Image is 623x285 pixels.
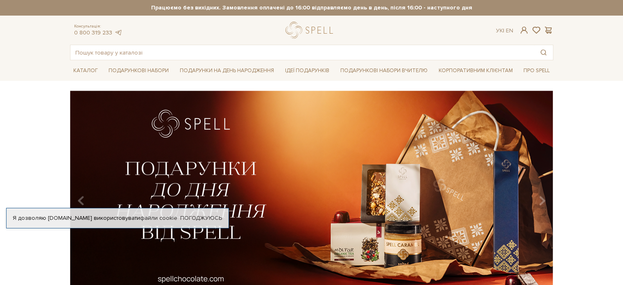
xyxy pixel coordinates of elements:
a: 0 800 319 233 [74,29,112,36]
a: файли cookie [140,214,177,221]
input: Пошук товару у каталозі [70,45,534,60]
button: Пошук товару у каталозі [534,45,553,60]
a: Подарункові набори [105,64,172,77]
a: Корпоративним клієнтам [435,64,516,77]
a: Погоджуюсь [180,214,222,222]
a: Подарункові набори Вчителю [337,64,431,78]
a: Подарунки на День народження [177,64,277,77]
span: | [503,27,504,34]
a: Про Spell [520,64,553,77]
a: En [506,27,513,34]
a: Ідеї подарунків [282,64,333,77]
div: Я дозволяю [DOMAIN_NAME] використовувати [7,214,229,222]
div: Ук [496,27,513,34]
strong: Працюємо без вихідних. Замовлення оплачені до 16:00 відправляємо день в день, після 16:00 - насту... [70,4,553,11]
span: Консультація: [74,24,122,29]
a: telegram [114,29,122,36]
a: Каталог [70,64,101,77]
